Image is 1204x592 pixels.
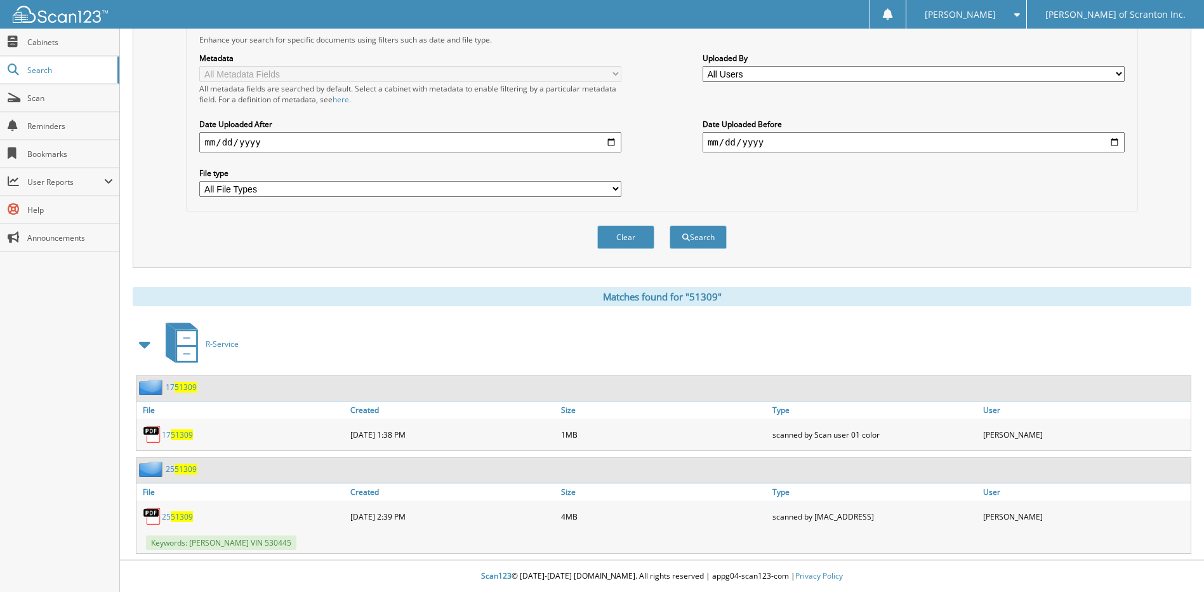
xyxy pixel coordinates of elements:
div: [DATE] 2:39 PM [347,504,558,529]
img: PDF.png [143,425,162,444]
div: [PERSON_NAME] [980,422,1191,447]
a: File [136,401,347,419]
span: 51309 [175,464,197,474]
a: User [980,483,1191,501]
img: folder2.png [139,379,166,395]
span: 51309 [171,429,193,440]
div: scanned by Scan user 01 color [769,422,980,447]
span: Reminders [27,121,113,131]
a: Size [558,401,769,419]
div: scanned by [MAC_ADDRESS] [769,504,980,529]
img: scan123-logo-white.svg [13,6,108,23]
a: File [136,483,347,501]
a: Type [769,483,980,501]
div: Enhance your search for specific documents using filters such as date and file type. [193,34,1130,45]
span: Scan123 [481,570,512,581]
span: Announcements [27,232,113,243]
a: 1751309 [166,382,197,393]
div: Matches found for "51309" [133,287,1191,306]
button: Clear [597,225,654,249]
a: Privacy Policy [795,570,843,581]
div: [DATE] 1:38 PM [347,422,558,447]
span: Cabinets [27,37,113,48]
img: folder2.png [139,461,166,477]
iframe: Chat Widget [1141,531,1204,592]
label: Date Uploaded Before [703,119,1125,130]
a: Type [769,401,980,419]
span: Search [27,65,111,76]
input: end [703,132,1125,152]
a: User [980,401,1191,419]
div: 1MB [558,422,769,447]
label: Date Uploaded After [199,119,621,130]
a: Size [558,483,769,501]
a: here [333,94,349,105]
span: User Reports [27,177,104,187]
a: 1751309 [162,429,193,440]
span: 51309 [175,382,197,393]
div: All metadata fields are searched by default. Select a cabinet with metadata to enable filtering b... [199,83,621,105]
img: PDF.png [143,507,162,526]
span: R-Service [206,339,239,349]
button: Search [670,225,727,249]
a: 2551309 [166,464,197,474]
label: Metadata [199,53,621,64]
span: [PERSON_NAME] [925,11,996,18]
input: start [199,132,621,152]
a: 2551309 [162,511,193,522]
span: Help [27,205,113,215]
a: Created [347,401,558,419]
label: Uploaded By [703,53,1125,64]
span: [PERSON_NAME] of Scranton Inc. [1045,11,1186,18]
span: 51309 [171,511,193,522]
div: [PERSON_NAME] [980,504,1191,529]
span: Keywords: [PERSON_NAME] VIN 530445 [146,535,296,550]
span: Scan [27,93,113,104]
a: Created [347,483,558,501]
a: R-Service [158,319,239,369]
span: Bookmarks [27,149,113,159]
div: © [DATE]-[DATE] [DOMAIN_NAME]. All rights reserved | appg04-scan123-com | [120,561,1204,592]
div: 4MB [558,504,769,529]
label: File type [199,168,621,178]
